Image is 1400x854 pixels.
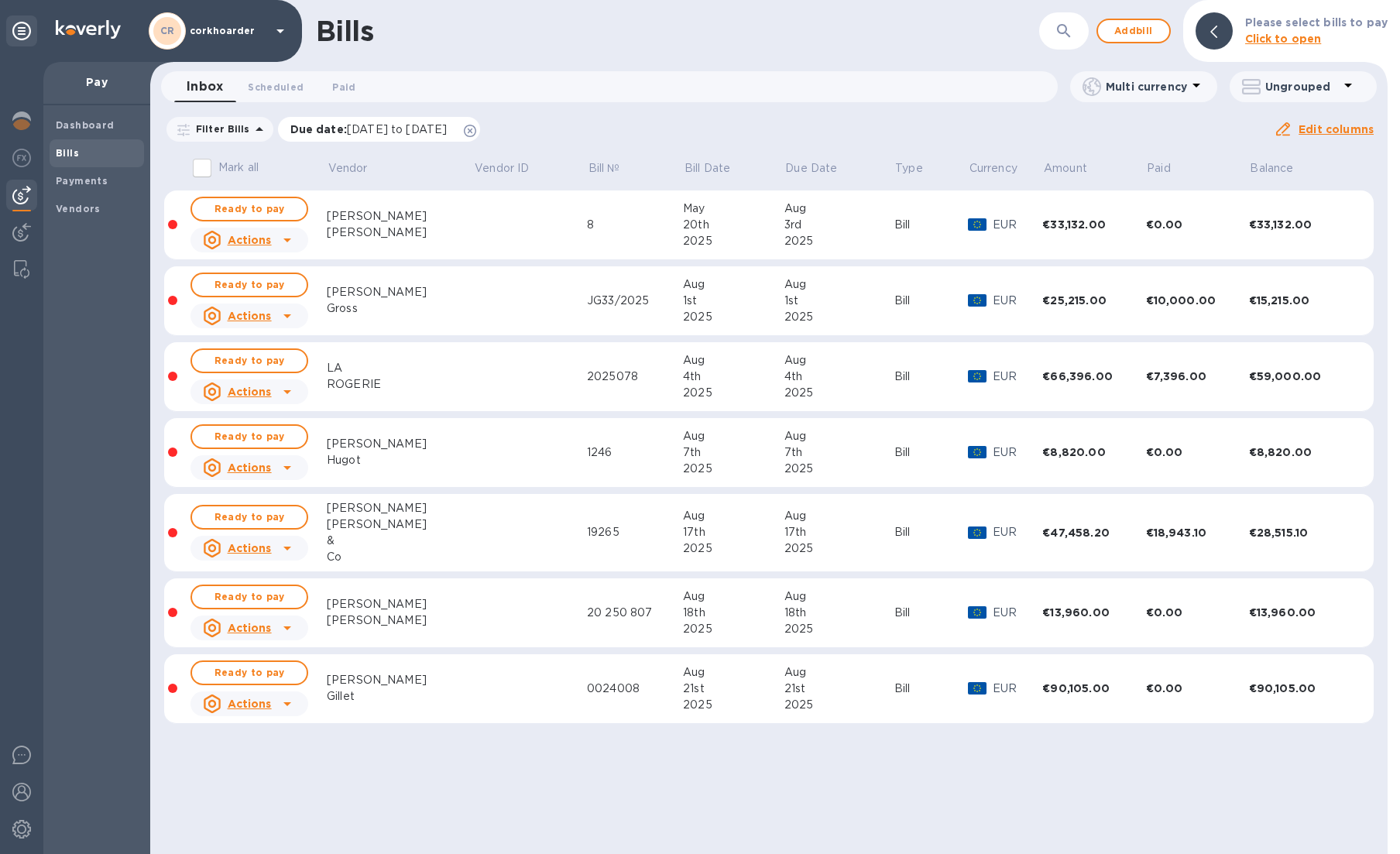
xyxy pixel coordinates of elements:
div: Aug [683,352,784,369]
p: Ungrouped [1265,79,1339,94]
u: Actions [228,698,272,710]
b: Bills [56,147,79,159]
span: Paid [1147,160,1191,177]
p: Bill № [588,160,620,177]
div: [PERSON_NAME] [327,284,473,300]
div: €33,132.00 [1042,217,1145,232]
div: JG33/2025 [587,293,683,309]
div: 2025 [784,621,894,637]
div: Gillet [327,688,473,705]
div: 2025 [683,697,784,713]
div: Aug [784,664,894,681]
button: Ready to pay [190,273,308,297]
div: €33,132.00 [1249,217,1356,232]
div: Co [327,549,473,565]
p: Bill Date [685,160,730,177]
div: & [327,533,473,549]
span: Ready to pay [204,588,294,606]
div: Bill [894,217,969,233]
div: 7th [784,444,894,461]
div: 2025 [784,461,894,477]
div: €90,105.00 [1249,681,1356,696]
div: 3rd [784,217,894,233]
div: [PERSON_NAME] [327,612,473,629]
p: Due Date [785,160,837,177]
span: [DATE] to [DATE] [347,123,447,135]
div: 4th [784,369,894,385]
span: Ready to pay [204,352,294,370]
button: Ready to pay [190,585,308,609]
div: 21st [683,681,784,697]
p: Due date : [290,122,455,137]
p: Currency [969,160,1017,177]
p: Vendor [328,160,368,177]
p: EUR [993,524,1042,540]
div: Aug [683,428,784,444]
div: 17th [784,524,894,540]
div: 2025 [784,540,894,557]
b: Vendors [56,203,101,214]
p: EUR [993,217,1042,233]
div: €25,215.00 [1042,293,1145,308]
span: Scheduled [248,79,304,95]
u: Actions [228,386,272,398]
div: 1st [784,293,894,309]
div: Hugot [327,452,473,468]
div: Aug [683,588,784,605]
p: EUR [993,293,1042,309]
div: 2025 [683,309,784,325]
span: Vendor ID [475,160,549,177]
div: 2025 [683,621,784,637]
div: 2025 [784,233,894,249]
div: [PERSON_NAME] [327,436,473,452]
u: Actions [228,310,272,322]
div: 20 250 807 [587,605,683,621]
div: €0.00 [1146,605,1249,620]
span: Ready to pay [204,508,294,526]
div: €13,960.00 [1249,605,1356,620]
b: Payments [56,175,108,187]
button: Ready to pay [190,660,308,685]
span: Type [895,160,943,177]
div: Aug [784,588,894,605]
div: Gross [327,300,473,317]
div: Aug [784,352,894,369]
p: EUR [993,444,1042,461]
button: Ready to pay [190,505,308,530]
span: Amount [1044,160,1107,177]
img: Foreign exchange [12,149,31,167]
p: Vendor ID [475,160,529,177]
span: Ready to pay [204,200,294,218]
b: Please select bills to pay [1245,16,1388,29]
div: 2025 [784,697,894,713]
div: 19265 [587,524,683,540]
div: 2025 [784,385,894,401]
div: [PERSON_NAME] [327,208,473,225]
div: €18,943.10 [1146,525,1249,540]
div: Bill [894,524,969,540]
div: Aug [784,276,894,293]
p: corkhoarder [190,26,267,36]
div: €7,396.00 [1146,369,1249,384]
u: Edit columns [1299,123,1374,135]
button: Ready to pay [190,197,308,221]
span: Bill Date [685,160,750,177]
img: Logo [56,20,121,39]
span: Ready to pay [204,276,294,294]
div: €28,515.10 [1249,525,1356,540]
div: ROGERIE [327,376,473,393]
div: [PERSON_NAME] [327,596,473,612]
p: EUR [993,605,1042,621]
div: Aug [683,276,784,293]
span: Due Date [785,160,857,177]
div: Aug [784,201,894,217]
div: €8,820.00 [1042,444,1145,460]
span: Add bill [1110,22,1157,40]
p: Type [895,160,923,177]
div: €8,820.00 [1249,444,1356,460]
b: Click to open [1245,33,1322,45]
div: 2025078 [587,369,683,385]
u: Actions [228,542,272,554]
div: May [683,201,784,217]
